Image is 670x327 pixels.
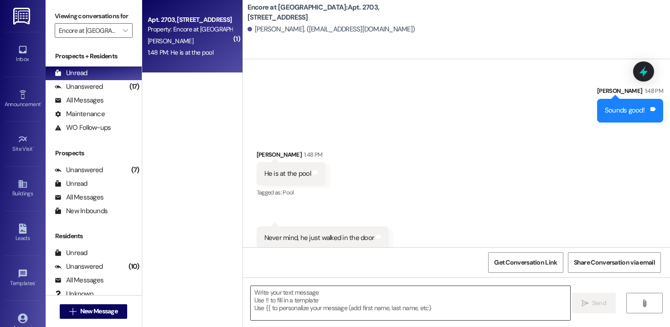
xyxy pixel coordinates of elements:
[494,258,557,267] span: Get Conversation Link
[568,252,661,273] button: Share Conversation via email
[55,9,133,23] label: Viewing conversations for
[5,176,41,201] a: Buildings
[5,266,41,291] a: Templates •
[264,169,311,179] div: He is at the pool
[257,150,325,163] div: [PERSON_NAME]
[55,179,88,189] div: Unread
[127,80,142,94] div: (17)
[592,298,606,308] span: Send
[264,233,375,243] div: Never mind, he just walked in the door
[35,279,36,285] span: •
[126,260,142,274] div: (10)
[148,37,193,45] span: [PERSON_NAME]
[41,100,42,106] span: •
[55,82,103,92] div: Unanswered
[55,109,105,119] div: Maintenance
[247,3,430,22] b: Encore at [GEOGRAPHIC_DATA]: Apt. 2703, [STREET_ADDRESS]
[80,307,118,316] span: New Message
[59,23,118,38] input: All communities
[302,150,322,159] div: 1:48 PM
[283,189,294,196] span: Pool
[46,148,142,158] div: Prospects
[257,186,325,199] div: Tagged as:
[55,262,103,271] div: Unanswered
[55,68,88,78] div: Unread
[55,276,103,285] div: All Messages
[69,308,76,315] i: 
[641,300,648,307] i: 
[643,86,663,96] div: 1:48 PM
[46,51,142,61] div: Prospects + Residents
[582,300,588,307] i: 
[55,193,103,202] div: All Messages
[148,25,232,34] div: Property: Encore at [GEOGRAPHIC_DATA]
[605,106,644,115] div: Sounds good!
[148,15,232,25] div: Apt. 2703, [STREET_ADDRESS]
[123,27,128,34] i: 
[574,258,655,267] span: Share Conversation via email
[46,231,142,241] div: Residents
[55,206,108,216] div: New Inbounds
[55,123,111,133] div: WO Follow-ups
[55,96,103,105] div: All Messages
[129,163,142,177] div: (7)
[5,132,41,156] a: Site Visit •
[488,252,563,273] button: Get Conversation Link
[13,8,32,25] img: ResiDesk Logo
[5,42,41,66] a: Inbox
[247,25,415,34] div: [PERSON_NAME]. ([EMAIL_ADDRESS][DOMAIN_NAME])
[55,248,88,258] div: Unread
[55,289,93,299] div: Unknown
[148,48,213,56] div: 1:48 PM: He is at the pool
[5,221,41,245] a: Leads
[33,144,34,151] span: •
[60,304,127,319] button: New Message
[55,165,103,175] div: Unanswered
[597,86,663,99] div: [PERSON_NAME]
[572,293,616,313] button: Send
